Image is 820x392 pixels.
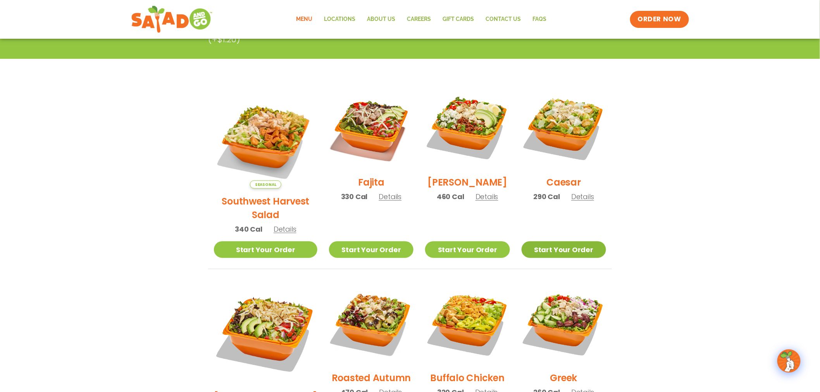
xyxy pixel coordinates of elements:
h2: Caesar [547,175,581,189]
span: Seasonal [250,181,281,189]
a: Start Your Order [522,241,606,258]
a: Menu [290,10,318,28]
a: ORDER NOW [630,11,689,28]
nav: Menu [290,10,552,28]
img: Product photo for BBQ Ranch Salad [214,281,317,384]
a: Start Your Order [214,241,317,258]
img: wpChatIcon [778,350,800,372]
img: Product photo for Southwest Harvest Salad [214,85,317,189]
span: 460 Cal [437,191,464,202]
h2: Greek [550,371,577,385]
img: Product photo for Greek Salad [522,281,606,365]
span: Details [571,192,594,201]
h2: Southwest Harvest Salad [214,194,317,222]
span: 340 Cal [235,224,262,234]
a: GIFT CARDS [437,10,480,28]
span: Details [379,192,402,201]
a: Start Your Order [329,241,413,258]
a: Locations [318,10,361,28]
span: ORDER NOW [638,15,681,24]
span: Details [475,192,498,201]
img: Product photo for Cobb Salad [425,85,510,170]
a: About Us [361,10,401,28]
span: 330 Cal [341,191,368,202]
h2: [PERSON_NAME] [428,175,508,189]
img: new-SAG-logo-768×292 [131,4,213,35]
h2: Fajita [358,175,384,189]
img: Product photo for Fajita Salad [329,85,413,170]
img: Product photo for Caesar Salad [522,85,606,170]
h2: Buffalo Chicken [431,371,505,385]
a: Contact Us [480,10,527,28]
span: Details [274,224,296,234]
img: Product photo for Buffalo Chicken Salad [425,281,510,365]
a: FAQs [527,10,552,28]
a: Start Your Order [425,241,510,258]
h2: Roasted Autumn [332,371,411,385]
img: Product photo for Roasted Autumn Salad [329,281,413,365]
span: 290 Cal [534,191,560,202]
a: Careers [401,10,437,28]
